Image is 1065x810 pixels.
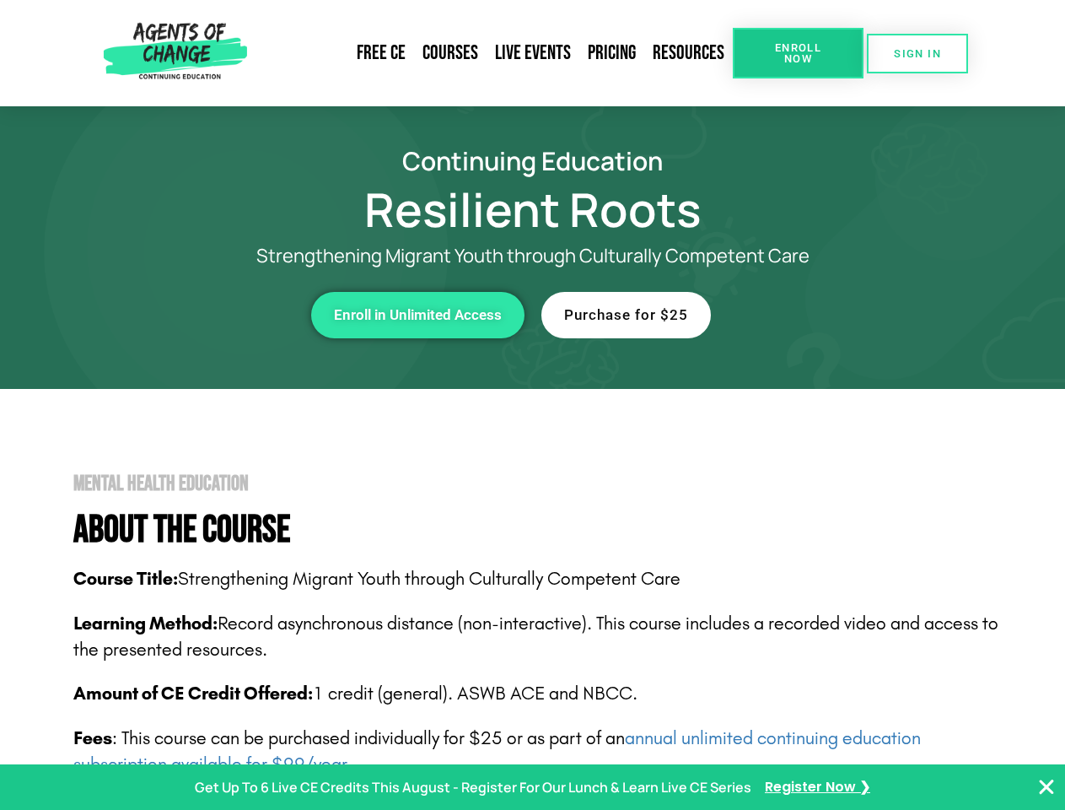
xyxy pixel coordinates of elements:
a: Free CE [348,34,414,73]
span: Amount of CE Credit Offered: [73,683,313,705]
button: Close Banner [1036,777,1057,797]
span: Enroll Now [760,42,836,64]
span: Fees [73,727,112,749]
p: Record asynchronous distance (non-interactive). This course includes a recorded video and access ... [73,611,1014,663]
nav: Menu [254,34,733,73]
a: Purchase for $25 [541,292,711,338]
p: Strengthening Migrant Youth through Culturally Competent Care [120,246,946,267]
h1: Resilient Roots [52,190,1014,229]
b: Learning Method: [73,613,218,634]
a: Enroll in Unlimited Access [311,292,524,338]
a: Pricing [579,34,644,73]
h2: Continuing Education [52,148,1014,173]
p: Get Up To 6 Live CE Credits This August - Register For Our Lunch & Learn Live CE Series [195,775,751,800]
span: SIGN IN [894,48,941,59]
p: Strengthening Migrant Youth through Culturally Competent Care [73,566,1014,592]
span: Purchase for $25 [564,308,688,322]
a: Courses [414,34,487,73]
h2: Mental Health Education [73,473,1014,494]
span: : This course can be purchased individually for $25 or as part of an [73,727,921,775]
a: Enroll Now [733,28,863,78]
a: Register Now ❯ [765,775,870,800]
span: Enroll in Unlimited Access [334,308,502,322]
a: Resources [644,34,733,73]
b: Course Title: [73,568,178,590]
p: 1 credit (general). ASWB ACE and NBCC. [73,681,1014,707]
a: Live Events [487,34,579,73]
a: SIGN IN [867,34,968,73]
h4: About The Course [73,511,1014,549]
